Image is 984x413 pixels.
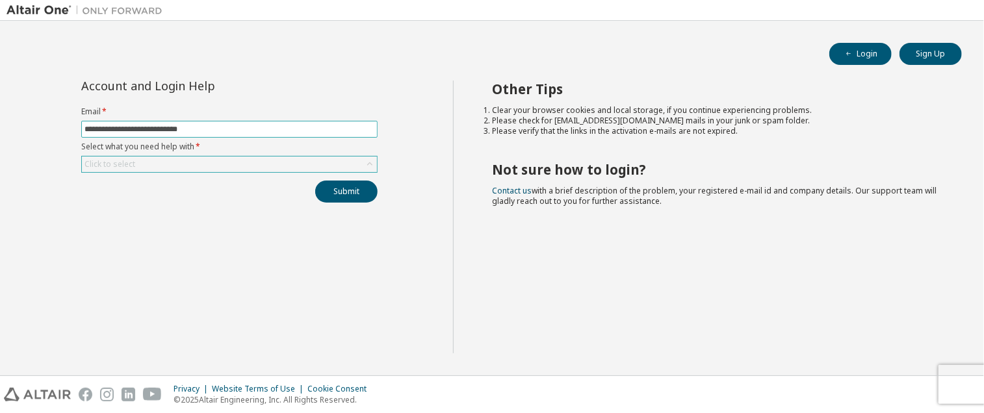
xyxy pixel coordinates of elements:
h2: Other Tips [493,81,939,97]
li: Clear your browser cookies and local storage, if you continue experiencing problems. [493,105,939,116]
img: facebook.svg [79,388,92,401]
button: Submit [315,181,378,203]
div: Account and Login Help [81,81,318,91]
img: instagram.svg [100,388,114,401]
img: altair_logo.svg [4,388,71,401]
img: youtube.svg [143,388,162,401]
span: with a brief description of the problem, your registered e-mail id and company details. Our suppo... [493,185,937,206]
h2: Not sure how to login? [493,161,939,178]
label: Select what you need help with [81,142,378,152]
div: Privacy [174,384,212,394]
label: Email [81,106,378,117]
img: linkedin.svg [122,388,135,401]
div: Click to select [84,159,135,169]
button: Login [829,43,892,65]
img: Altair One [6,4,169,17]
a: Contact us [493,185,532,196]
div: Website Terms of Use [212,384,307,394]
div: Click to select [82,156,377,172]
button: Sign Up [900,43,962,65]
li: Please verify that the links in the activation e-mails are not expired. [493,126,939,136]
li: Please check for [EMAIL_ADDRESS][DOMAIN_NAME] mails in your junk or spam folder. [493,116,939,126]
div: Cookie Consent [307,384,374,394]
p: © 2025 Altair Engineering, Inc. All Rights Reserved. [174,394,374,405]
